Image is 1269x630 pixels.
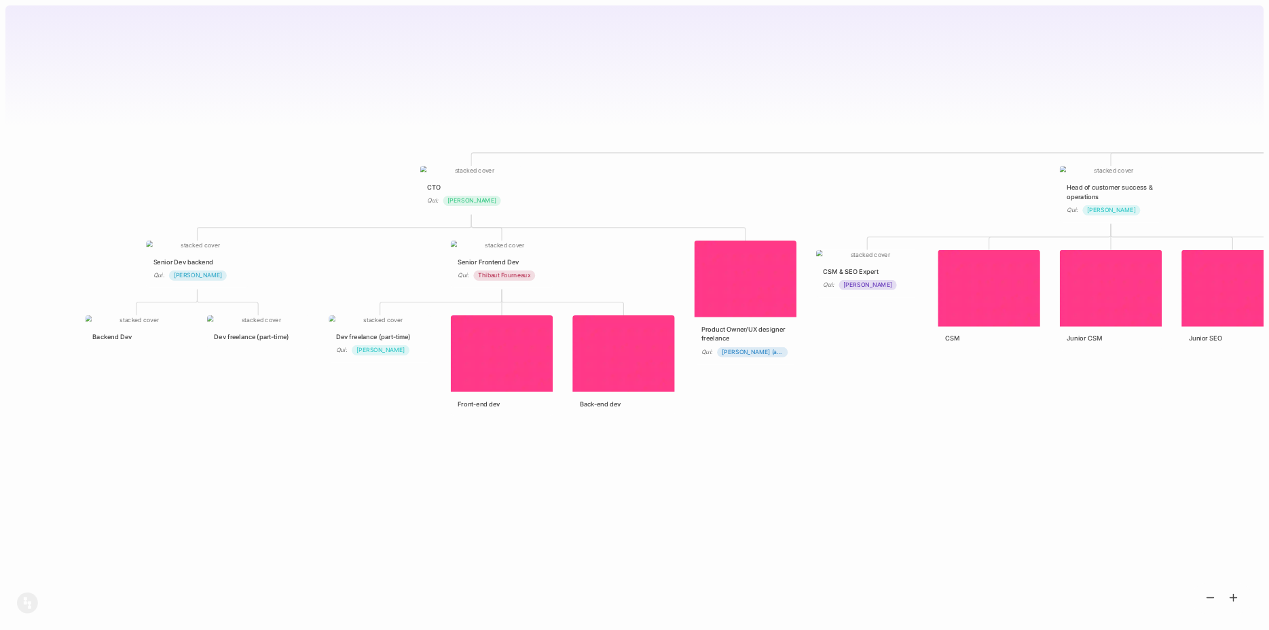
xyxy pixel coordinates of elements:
[572,315,674,392] img: stacked cover
[843,280,891,290] span: [PERSON_NAME]
[427,182,515,192] div: CTO
[146,241,248,250] img: stacked cover
[1060,250,1162,327] img: stacked cover
[1059,249,1162,351] div: stacked coverJunior CSM
[823,266,911,276] div: CSM & SEO Expert
[153,270,164,280] div: Qui :
[945,334,1033,343] div: CSM
[336,332,424,341] div: Dev freelance (part-time)
[458,270,468,280] div: Qui :
[938,249,1041,351] div: stacked coverCSM
[447,196,496,206] span: [PERSON_NAME]
[701,347,712,357] div: Qui :
[146,240,249,288] div: stacked coverSenior Dev backendQui:[PERSON_NAME]
[1087,205,1135,215] span: [PERSON_NAME]
[823,280,834,290] div: Qui :
[1059,165,1162,222] div: stacked coverHead of customer success & operationsQui:[PERSON_NAME]
[450,240,553,288] div: stacked coverSenior Frontend DevQui:Thibaut Fourneaux
[478,270,530,280] span: Thibaut Fourneaux
[92,332,181,341] div: Backend Dev
[174,270,222,280] span: [PERSON_NAME]
[214,332,302,341] div: Dev freelance (part-time)
[695,241,796,317] img: stacked cover
[1067,334,1155,343] div: Junior CSM
[16,592,38,614] img: svg%3e
[207,315,309,325] img: stacked cover
[722,347,783,357] span: [PERSON_NAME] (acting)
[420,166,522,175] img: stacked cover
[1067,205,1078,215] div: Qui :
[450,315,553,416] div: stacked coverFront-end dev
[86,315,187,325] img: stacked cover
[694,240,797,364] div: stacked coverProduct Owner/UX designer freelanceQui:[PERSON_NAME] (acting)
[356,345,405,355] span: [PERSON_NAME]
[1060,166,1162,175] img: stacked cover
[1067,182,1155,201] div: Head of customer success & operations
[458,257,546,266] div: Senior Frontend Dev
[580,399,668,408] div: Back-end dev
[420,165,523,213] div: stacked coverCTOQui:[PERSON_NAME]
[329,315,430,325] img: stacked cover
[701,324,790,343] div: Product Owner/UX designer freelance
[572,315,676,416] div: stacked coverBack-end dev
[206,315,310,349] div: stacked coverDev freelance (part-time)
[816,250,918,260] img: stacked cover
[85,315,188,349] div: stacked coverBackend Dev
[815,249,919,298] div: stacked coverCSM & SEO ExpertQui:[PERSON_NAME]
[336,345,347,355] div: Qui :
[938,250,1040,327] img: stacked cover
[427,196,438,205] div: Qui :
[329,315,432,363] div: stacked coverDev freelance (part-time)Qui:[PERSON_NAME]
[451,241,553,250] img: stacked cover
[458,399,546,408] div: Front-end dev
[451,315,553,392] img: stacked cover
[153,257,242,266] div: Senior Dev backend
